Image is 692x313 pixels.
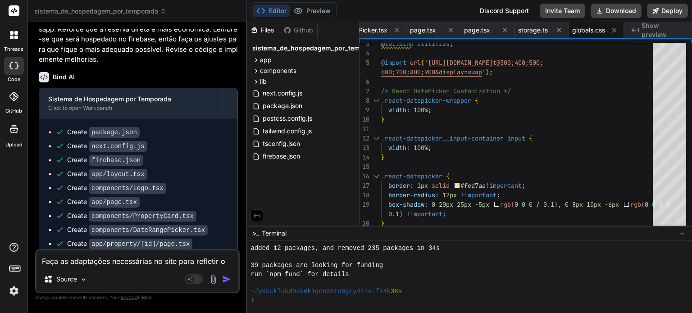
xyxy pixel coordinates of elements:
span: next.config.js [262,88,303,99]
span: privacy [121,295,137,300]
span: ; [442,210,446,218]
span: 38s [391,287,402,296]
div: Sistema de Hospedagem por Temporada [48,95,214,104]
span: ; [496,191,500,199]
img: attachment [208,274,219,285]
span: ( [641,200,645,209]
span: !important [486,181,522,190]
div: Create [67,155,143,165]
p: Always double-check its answers. Your in Bind [35,293,240,302]
span: postcss.config.js [262,113,313,124]
span: } [381,219,385,227]
span: 100% [414,106,428,114]
div: 18 [360,191,369,200]
span: url [410,59,421,67]
label: code [8,76,20,83]
span: 8px [573,200,583,209]
span: #fed7aa [461,181,486,190]
div: 8 [360,96,369,105]
span: } [381,153,385,161]
img: Pick Models [80,276,87,283]
span: input [507,134,525,142]
span: app [260,55,272,64]
div: 17 [360,181,369,191]
div: 12 [360,134,369,143]
span: 0.1 [544,200,555,209]
code: components/Logo.tsx [89,183,166,194]
label: GitHub [5,107,22,115]
div: 16 [360,172,369,181]
div: 10 [360,115,369,124]
div: 6 [360,77,369,86]
span: added 12 packages, and removed 235 packages in 34s [250,244,440,253]
span: ; [522,181,526,190]
code: components/DateRangePicker.tsx [89,225,208,236]
span: page.tsx [410,26,436,35]
span: components [260,66,296,75]
span: @import [381,59,406,67]
div: 19 [360,200,369,209]
span: ; [489,68,493,76]
span: ~/y0kcklukd0sk6k1gcn36to6gry44is-fi4k [250,287,391,296]
button: Sistema de Hospedagem por TemporadaClick to open Workbench [39,88,223,118]
div: 7 [360,86,369,96]
span: 0.1 [388,210,399,218]
span: width: [388,106,410,114]
div: Click to collapse the range. [370,172,382,181]
div: 14 [360,153,369,162]
span: page.tsx [464,26,490,35]
button: − [678,226,687,240]
span: ( [511,200,515,209]
span: 600;700;800;900&display=swap [381,68,482,76]
span: 0 [515,200,519,209]
span: width: [388,144,410,152]
span: 100% [414,144,428,152]
span: 0 [432,200,435,209]
span: [URL][DOMAIN_NAME] [428,59,493,67]
label: Upload [5,141,23,149]
span: rgb [630,200,641,209]
span: 0 [645,200,648,209]
span: , [558,200,562,209]
div: Click to collapse the range. [370,96,382,105]
span: -5px [475,200,489,209]
span: − [680,229,685,238]
span: .react-datepicker__input-container [381,134,504,142]
span: globals.css [572,26,605,35]
span: } [381,115,385,123]
button: Editor [253,5,290,17]
code: components/PropertyCard.tsx [89,211,196,222]
span: border: [388,181,414,190]
span: >_ [252,229,259,238]
span: .react-datepicker-wrapper [381,96,471,104]
span: ) [486,68,489,76]
code: app/layout.tsx [89,169,147,180]
span: 1px [417,181,428,190]
span: 25px [457,200,471,209]
div: Click to collapse the range. [370,134,382,143]
span: Show preview [642,21,685,39]
span: ) [555,200,558,209]
span: run `npm fund` for details [250,270,349,279]
span: 20px [439,200,453,209]
span: 39 packages are looking for funding [250,261,383,270]
span: rgb [501,200,511,209]
button: Preview [290,5,334,17]
div: 4 [360,49,369,58]
code: package.json [89,127,140,138]
label: threads [4,45,23,53]
span: ) [399,210,403,218]
div: 20 [360,219,369,228]
span: !important [406,210,442,218]
span: ( [421,59,424,67]
span: box-shadow: [388,200,428,209]
div: 9 [360,105,369,115]
div: Create [67,169,147,179]
span: 10px [587,200,601,209]
div: Create [67,141,147,151]
button: Invite Team [540,4,585,18]
span: -6px [605,200,619,209]
div: Create [67,183,166,193]
span: ; [428,106,432,114]
span: 12px [442,191,457,199]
